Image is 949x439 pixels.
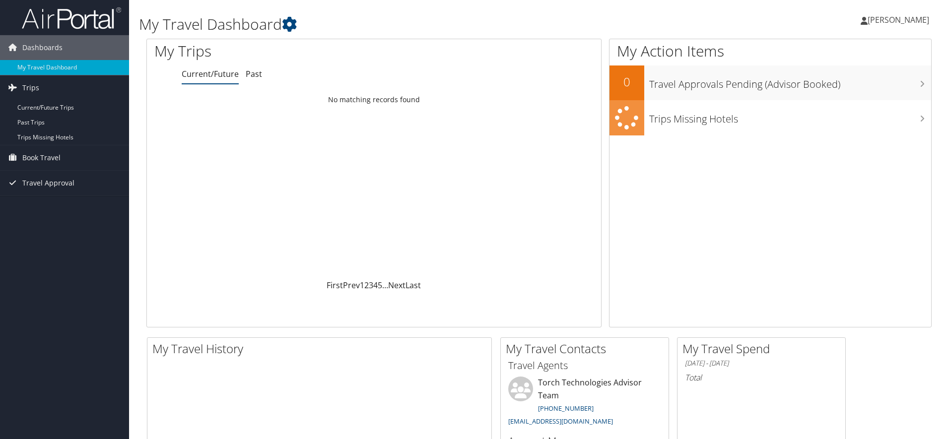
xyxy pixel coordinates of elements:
h2: My Travel Contacts [506,340,669,357]
a: 3 [369,280,373,291]
a: Trips Missing Hotels [610,100,931,135]
span: Book Travel [22,145,61,170]
img: airportal-logo.png [22,6,121,30]
h6: Total [685,372,838,383]
h1: My Travel Dashboard [139,14,673,35]
span: … [382,280,388,291]
a: Past [246,68,262,79]
td: No matching records found [147,91,601,109]
a: Prev [343,280,360,291]
a: [PHONE_NUMBER] [538,404,594,413]
a: [EMAIL_ADDRESS][DOMAIN_NAME] [508,417,613,426]
h6: [DATE] - [DATE] [685,359,838,368]
li: Torch Technologies Advisor Team [503,376,666,430]
a: Next [388,280,406,291]
a: 1 [360,280,364,291]
a: Last [406,280,421,291]
h3: Travel Agents [508,359,661,373]
a: 0Travel Approvals Pending (Advisor Booked) [610,65,931,100]
h3: Travel Approvals Pending (Advisor Booked) [649,72,931,91]
h1: My Action Items [610,41,931,62]
h1: My Trips [154,41,405,62]
a: First [327,280,343,291]
span: [PERSON_NAME] [868,14,929,25]
h2: My Travel History [152,340,491,357]
a: 4 [373,280,378,291]
h2: 0 [610,73,644,90]
a: 5 [378,280,382,291]
h3: Trips Missing Hotels [649,107,931,126]
a: 2 [364,280,369,291]
h2: My Travel Spend [682,340,845,357]
span: Trips [22,75,39,100]
span: Dashboards [22,35,63,60]
span: Travel Approval [22,171,74,195]
a: [PERSON_NAME] [861,5,939,35]
a: Current/Future [182,68,239,79]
